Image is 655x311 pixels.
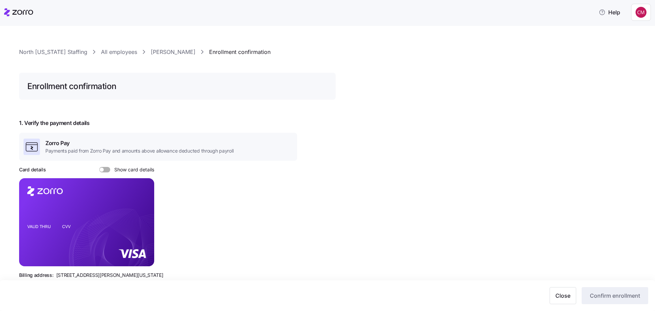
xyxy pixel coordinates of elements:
span: Show card details [110,167,154,172]
button: Help [593,5,626,19]
button: Close [550,287,576,304]
tspan: CVV [62,224,71,229]
span: 1. Verify the payment details [19,119,297,127]
img: c76f7742dad050c3772ef460a101715e [636,7,646,18]
tspan: VALID THRU [27,224,51,229]
h1: Enrollment confirmation [27,81,116,91]
span: Close [555,292,570,300]
span: Payments paid from Zorro Pay and amounts above allowance deducted through payroll [45,147,233,154]
button: Confirm enrollment [582,287,648,304]
a: North [US_STATE] Staffing [19,48,87,56]
span: Help [599,8,620,16]
a: All employees [101,48,137,56]
span: Zorro Pay [45,139,233,147]
span: Billing address: [19,272,54,279]
a: [PERSON_NAME] [151,48,195,56]
span: Confirm enrollment [590,292,640,300]
span: [STREET_ADDRESS][PERSON_NAME][US_STATE] [56,272,163,279]
a: Enrollment confirmation [209,48,271,56]
h3: Card details [19,166,46,173]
